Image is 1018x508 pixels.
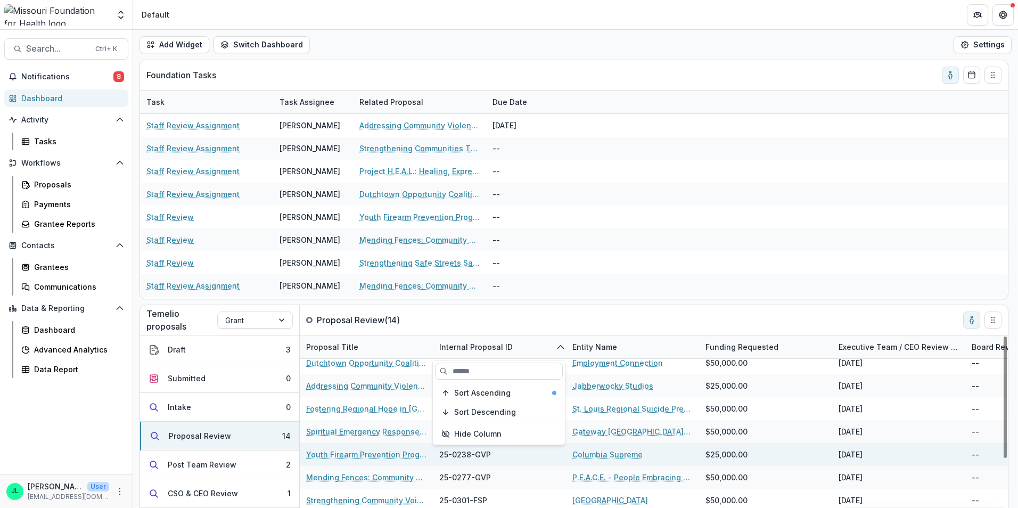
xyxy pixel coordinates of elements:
p: User [87,482,109,491]
div: [DATE] [486,114,566,137]
div: [DATE] [839,357,863,368]
span: Sort Descending [454,408,516,417]
div: [DATE] [839,449,863,460]
button: Calendar [963,67,980,84]
div: Executive Team / CEO Review Date [832,341,965,353]
div: Proposals [34,179,120,190]
div: -- [486,274,566,297]
span: Contacts [21,241,111,250]
button: Notifications8 [4,68,128,85]
div: [DATE] [839,426,863,437]
div: Executive Team / CEO Review Date [832,335,965,358]
a: Strengthening Community Voices: CASPER Data to Action on Mental Health and Firearm Safety [306,495,426,506]
div: Entity Name [566,341,623,353]
img: Missouri Foundation for Health logo [4,4,109,26]
div: Funding Requested [699,341,785,353]
div: -- [972,495,979,506]
div: -- [486,183,566,206]
span: $25,000.00 [705,449,748,460]
span: Workflows [21,159,111,168]
div: Data Report [34,364,120,375]
a: Fostering Regional Hope in [GEOGRAPHIC_DATA] [306,403,426,414]
div: Funding Requested [699,335,832,358]
div: [PERSON_NAME] [280,234,340,245]
div: [PERSON_NAME] [280,189,340,200]
span: $50,000.00 [705,403,748,414]
div: [PERSON_NAME] [280,257,340,268]
button: Open Activity [4,111,128,128]
div: Tasks [34,136,120,147]
button: Drag [984,312,1001,329]
button: Intake0 [140,393,299,422]
a: Staff Review [146,234,194,245]
a: Youth Firearm Prevention Program [359,211,480,223]
span: Search... [26,44,89,54]
a: Mending Fences: Community Violence Intervention for Youth [306,472,426,483]
div: Task Assignee [273,96,341,108]
div: -- [972,426,979,437]
div: -- [972,472,979,483]
a: Staff Review Assignment [146,166,240,177]
div: Communications [34,281,120,292]
div: Grantees [34,261,120,273]
div: [PERSON_NAME] [280,120,340,131]
button: Open Contacts [4,237,128,254]
a: Employment Connection [572,357,663,368]
div: Jessi LaRose [11,488,19,495]
div: Proposal Title [300,341,365,353]
a: Advanced Analytics [17,341,128,358]
div: Internal Proposal ID [433,335,566,358]
a: Staff Review Assignment [146,143,240,154]
div: -- [972,357,979,368]
a: Gateway [GEOGRAPHIC_DATA][PERSON_NAME] [572,426,693,437]
a: Dashboard [4,89,128,107]
div: Payments [34,199,120,210]
button: Settings [954,36,1012,53]
button: Open entity switcher [113,4,128,26]
button: Sort Ascending [435,384,563,402]
a: [GEOGRAPHIC_DATA] [572,495,648,506]
div: Proposal Title [300,335,433,358]
a: Mending Fences: Community Violence Intervention for Youth [359,280,480,291]
div: -- [486,228,566,251]
div: -- [486,251,566,274]
div: Due Date [486,91,566,113]
span: $50,000.00 [705,472,748,483]
span: Activity [21,116,111,125]
button: Get Help [992,4,1014,26]
div: -- [486,206,566,228]
a: Addressing Community Violence Through High-quality Arts and Education Experiences [359,120,480,131]
a: Project H.E.A.L.: Healing, Expression, Affirmation, Liberation [359,166,480,177]
button: Submitted0 [140,364,299,393]
button: Drag [984,67,1001,84]
span: 25-0238-GVP [439,449,491,460]
div: -- [972,449,979,460]
div: -- [972,403,979,414]
div: Task Assignee [273,91,353,113]
a: Communications [17,278,128,296]
p: [EMAIL_ADDRESS][DOMAIN_NAME] [28,492,109,502]
a: Mending Fences: Community Violence Intervention for Youth [359,234,480,245]
a: Grantee Reports [17,215,128,233]
a: Tasks [17,133,128,150]
a: Grantees [17,258,128,276]
div: Task [140,96,171,108]
a: Youth Firearm Prevention Program [306,449,426,460]
button: More [113,485,126,498]
span: $50,000.00 [705,357,748,368]
div: Task [140,91,273,113]
div: -- [486,297,566,320]
a: Strengthening Safe Streets Safe Neighborhoods [359,257,480,268]
span: $50,000.00 [705,495,748,506]
div: -- [972,380,979,391]
button: Open Data & Reporting [4,300,128,317]
a: Staff Review Assignment [146,280,240,291]
span: 25-0277-GVP [439,472,491,483]
a: Data Report [17,360,128,378]
button: Post Team Review2 [140,450,299,479]
button: Add Widget [139,36,209,53]
div: Due Date [486,96,533,108]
